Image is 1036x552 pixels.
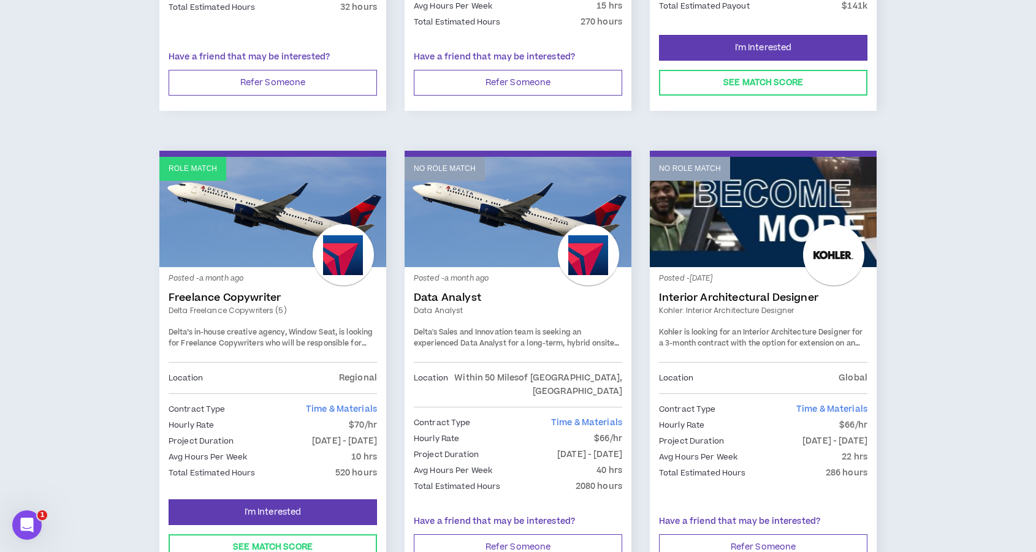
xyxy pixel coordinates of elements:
p: Total Estimated Hours [169,466,256,480]
p: Location [659,371,693,385]
p: [DATE] - [DATE] [557,448,622,461]
p: Contract Type [414,416,471,429]
a: Data Analyst [414,292,622,304]
a: Freelance Copywriter [169,292,377,304]
p: Global [839,371,867,385]
p: $66/hr [839,418,867,432]
p: Total Estimated Hours [414,15,501,29]
p: Location [169,371,203,385]
p: No Role Match [414,163,476,175]
p: Avg Hours Per Week [169,450,247,464]
span: Time & Materials [796,403,867,415]
p: Project Duration [414,448,479,461]
a: No Role Match [405,157,631,267]
p: Within 50 Miles of [GEOGRAPHIC_DATA], [GEOGRAPHIC_DATA] [448,371,622,398]
span: Time & Materials [306,403,377,415]
p: 270 hours [581,15,622,29]
iframe: Intercom live chat [12,510,42,540]
p: Hourly Rate [414,432,459,445]
p: 22 hrs [842,450,867,464]
a: Interior Architectural Designer [659,292,867,304]
p: Total Estimated Hours [414,480,501,493]
p: Location [414,371,448,398]
button: Refer Someone [169,70,377,96]
p: Total Estimated Hours [659,466,746,480]
p: Posted - a month ago [169,273,377,284]
p: 286 hours [826,466,867,480]
p: $66/hr [594,432,622,445]
p: Contract Type [169,403,226,416]
p: 32 hours [340,1,377,14]
span: 1 [37,510,47,520]
p: Posted - a month ago [414,273,622,284]
p: Project Duration [659,434,724,448]
span: Time & Materials [551,417,622,429]
span: Delta's Sales and Innovation team is seeking an experienced Data Analyst for a long-term, hybrid ... [414,327,619,403]
p: 2080 hours [576,480,622,493]
p: [DATE] - [DATE] [802,434,867,448]
button: Refer Someone [414,70,622,96]
a: Role Match [159,157,386,267]
p: Have a friend that may be interested? [414,51,622,64]
p: Have a friend that may be interested? [659,515,867,528]
p: Have a friend that may be interested? [169,51,377,64]
span: Kohler is looking for an Interior Architecture Designer for a 3-month contract with the option fo... [659,327,863,359]
p: Posted - [DATE] [659,273,867,284]
span: I'm Interested [735,42,792,54]
p: Role Match [169,163,217,175]
p: 10 hrs [351,450,377,464]
p: Regional [339,371,377,385]
p: Hourly Rate [659,418,704,432]
span: I'm Interested [245,507,302,518]
a: Kohler: Interior Architecture Designer [659,305,867,316]
p: [DATE] - [DATE] [312,434,377,448]
p: Have a friend that may be interested? [414,515,622,528]
span: Delta’s in-house creative agency, Window Seat, is looking for Freelance Copywriters who will be r... [169,327,375,370]
p: Total Estimated Hours [169,1,256,14]
a: Delta Freelance Copywriters (5) [169,305,377,316]
p: 40 hrs [596,464,622,477]
p: Avg Hours Per Week [659,450,737,464]
p: $70/hr [349,418,377,432]
p: Project Duration [169,434,234,448]
p: 520 hours [335,466,377,480]
p: No Role Match [659,163,721,175]
p: Hourly Rate [169,418,214,432]
button: I'm Interested [659,35,867,61]
a: Data Analyst [414,305,622,316]
button: I'm Interested [169,499,377,525]
button: See Match Score [659,70,867,96]
p: Avg Hours Per Week [414,464,492,477]
a: No Role Match [650,157,877,267]
p: Contract Type [659,403,716,416]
